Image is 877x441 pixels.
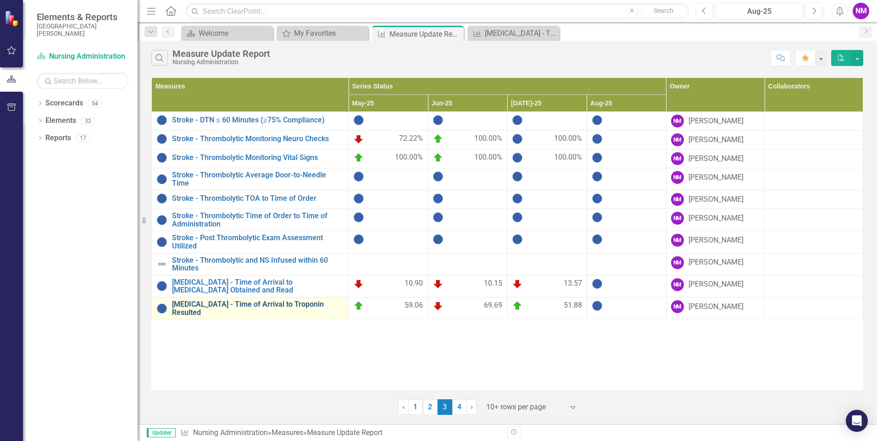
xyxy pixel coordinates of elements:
[587,297,666,319] td: Double-Click to Edit
[688,116,744,127] div: [PERSON_NAME]
[688,135,744,145] div: [PERSON_NAME]
[554,133,582,144] span: 100.00%
[172,59,270,66] div: Nursing Administration
[564,278,582,289] span: 13.57
[512,115,523,126] img: No Information
[671,115,684,127] div: NM
[592,300,603,311] img: No Information
[587,275,666,297] td: Double-Click to Edit
[592,133,603,144] img: No Information
[507,275,587,297] td: Double-Click to Edit
[156,174,167,185] img: No Information
[474,133,502,144] span: 100.00%
[183,28,271,39] a: Welcome
[172,234,344,250] a: Stroke - Post Thrombolytic Exam Assessment Utilized
[587,253,666,275] td: Double-Click to Edit
[37,11,128,22] span: Elements & Reports
[353,133,364,144] img: Below Plan
[399,133,423,144] span: 72.22%
[353,152,364,163] img: On Target
[81,117,95,125] div: 32
[512,212,523,223] img: No Information
[152,112,349,131] td: Double-Click to Edit Right Click for Context Menu
[349,209,428,231] td: Double-Click to Edit
[433,171,444,182] img: No Information
[688,213,744,224] div: [PERSON_NAME]
[433,193,444,204] img: No Information
[512,193,523,204] img: No Information
[180,428,500,438] div: » »
[433,115,444,126] img: No Information
[433,300,444,311] img: Below Plan
[428,253,507,275] td: Double-Click to Edit
[592,152,603,163] img: No Information
[564,300,582,311] span: 51.88
[279,28,366,39] a: My Favorites
[408,399,423,415] a: 1
[688,302,744,312] div: [PERSON_NAME]
[428,209,507,231] td: Double-Click to Edit
[671,212,684,225] div: NM
[199,28,271,39] div: Welcome
[172,194,344,203] a: Stroke - Thrombolytic TOA to Time of Order
[353,115,364,126] img: No Information
[423,399,438,415] a: 2
[172,154,344,162] a: Stroke - Thrombolytic Monitoring Vital Signs
[471,402,473,411] span: ›
[5,10,21,26] img: ClearPoint Strategy
[152,275,349,297] td: Double-Click to Edit Right Click for Context Menu
[428,275,507,297] td: Double-Click to Edit
[156,237,167,248] img: No Information
[688,235,744,246] div: [PERSON_NAME]
[156,115,167,126] img: No Information
[353,278,364,289] img: Below Plan
[152,190,349,209] td: Double-Click to Edit Right Click for Context Menu
[349,190,428,209] td: Double-Click to Edit
[587,209,666,231] td: Double-Click to Edit
[156,281,167,292] img: No Information
[152,209,349,231] td: Double-Click to Edit Right Click for Context Menu
[433,152,444,163] img: On Target
[353,193,364,204] img: No Information
[172,212,344,228] a: Stroke - Thrombolytic Time of Order to Time of Administration
[484,278,502,289] span: 10.15
[512,171,523,182] img: No Information
[853,3,869,19] button: NM
[688,279,744,290] div: [PERSON_NAME]
[349,297,428,319] td: Double-Click to Edit
[671,152,684,165] div: NM
[172,300,344,316] a: [MEDICAL_DATA] - Time of Arrival to Troponin Resulted
[172,278,344,294] a: [MEDICAL_DATA] - Time of Arrival to [MEDICAL_DATA] Obtained and Read
[428,168,507,190] td: Double-Click to Edit
[592,115,603,126] img: No Information
[349,253,428,275] td: Double-Click to Edit
[719,6,800,17] div: Aug-25
[45,133,71,143] a: Reports
[452,399,467,415] a: 4
[405,278,423,289] span: 10.90
[272,428,303,437] a: Measures
[353,212,364,223] img: No Information
[671,300,684,313] div: NM
[152,297,349,319] td: Double-Click to Edit Right Click for Context Menu
[428,297,507,319] td: Double-Click to Edit
[688,257,744,268] div: [PERSON_NAME]
[349,168,428,190] td: Double-Click to Edit
[592,212,603,223] img: No Information
[592,193,603,204] img: No Information
[507,190,587,209] td: Double-Click to Edit
[156,152,167,163] img: No Information
[353,300,364,311] img: On Target
[152,168,349,190] td: Double-Click to Edit Right Click for Context Menu
[76,134,90,142] div: 17
[172,171,344,187] a: Stroke - Thrombolytic Average Door-to-Needle Time
[193,428,268,437] a: Nursing Administration
[353,171,364,182] img: No Information
[405,300,423,311] span: 59.06
[507,253,587,275] td: Double-Click to Edit
[45,116,76,126] a: Elements
[433,212,444,223] img: No Information
[353,234,364,245] img: No Information
[671,193,684,206] div: NM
